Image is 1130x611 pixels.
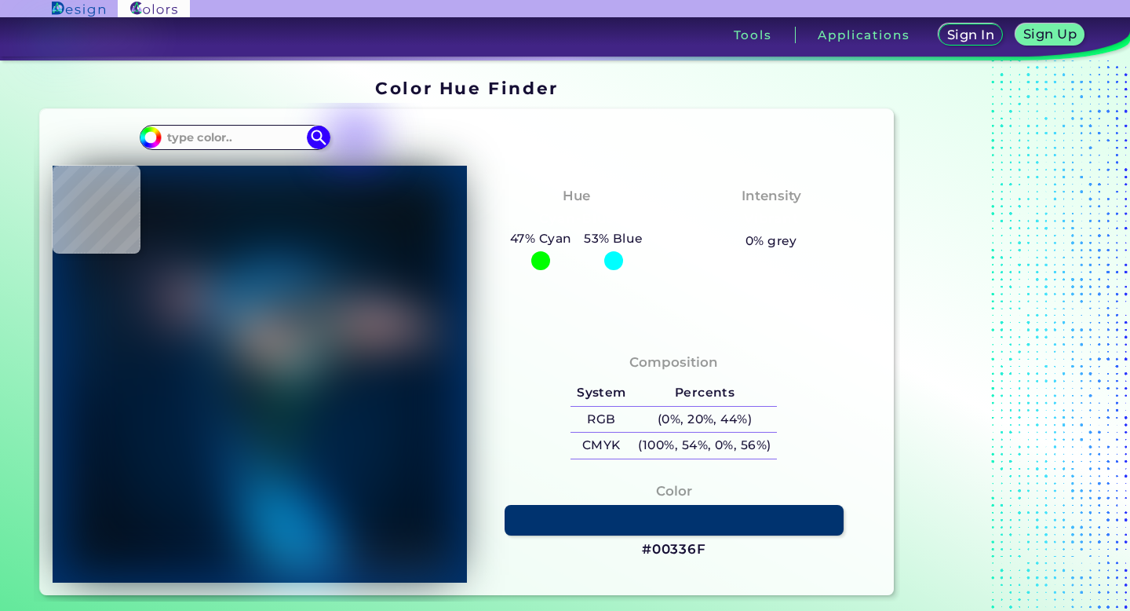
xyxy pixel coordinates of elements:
[570,433,632,459] h5: CMYK
[563,185,590,207] h4: Hue
[737,210,805,229] h3: Vibrant
[656,480,692,503] h4: Color
[336,118,374,155] img: icon picture
[629,351,718,374] h4: Composition
[60,174,459,575] img: img_pavlin.jpg
[570,407,632,433] h5: RGB
[570,380,632,406] h5: System
[745,231,797,251] h5: 0% grey
[504,229,578,249] h5: 47% Cyan
[942,25,999,45] a: Sign In
[578,229,649,249] h5: 53% Blue
[532,210,621,229] h3: Cyan-Blue
[900,72,1096,601] iframe: Advertisement
[39,24,150,52] img: logo_artyclick_colors_white.svg
[307,126,330,149] img: icon search
[818,29,909,41] h3: Applications
[632,433,778,459] h5: (100%, 54%, 0%, 56%)
[642,540,706,559] h3: #00336F
[632,407,778,433] h5: (0%, 20%, 44%)
[52,2,104,16] img: ArtyClick Design logo
[632,380,778,406] h5: Percents
[162,127,308,148] input: type color..
[950,29,992,41] h5: Sign In
[742,185,801,207] h4: Intensity
[1019,25,1081,45] a: Sign Up
[1026,28,1074,40] h5: Sign Up
[734,29,772,41] h3: Tools
[375,76,558,100] h1: Color Hue Finder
